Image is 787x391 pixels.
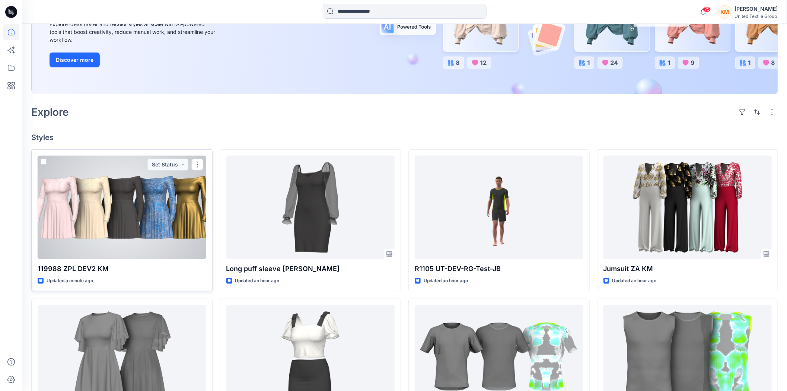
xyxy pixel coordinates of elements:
[735,13,778,19] div: United Textile Group
[415,156,583,259] a: R1105 UT-DEV-RG-Test-JB
[612,277,657,285] p: Updated an hour ago
[718,5,732,19] div: KM
[415,264,583,274] p: R1105 UT-DEV-RG-Test-JB
[735,4,778,13] div: [PERSON_NAME]
[235,277,280,285] p: Updated an hour ago
[424,277,468,285] p: Updated an hour ago
[603,264,772,274] p: Jumsuit ZA KM
[703,6,711,12] span: 75
[38,156,206,259] a: 119988 ZPL DEV2 KM
[603,156,772,259] a: Jumsuit ZA KM
[47,277,93,285] p: Updated a minute ago
[50,20,217,44] div: Explore ideas faster and recolor styles at scale with AI-powered tools that boost creativity, red...
[50,53,100,67] button: Discover more
[226,156,395,259] a: Long puff sleeve rushing RG
[31,133,778,142] h4: Styles
[38,264,206,274] p: 119988 ZPL DEV2 KM
[226,264,395,274] p: Long puff sleeve [PERSON_NAME]
[31,106,69,118] h2: Explore
[50,53,217,67] a: Discover more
